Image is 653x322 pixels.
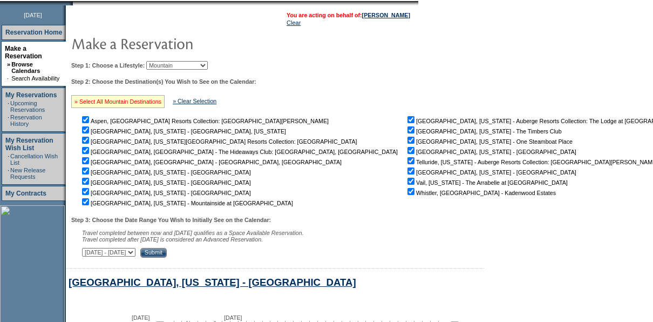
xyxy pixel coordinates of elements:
nobr: [GEOGRAPHIC_DATA], [US_STATE] - [GEOGRAPHIC_DATA] [80,179,251,186]
nobr: Vail, [US_STATE] - The Arrabelle at [GEOGRAPHIC_DATA] [405,179,568,186]
img: blank.gif [73,1,74,5]
nobr: [GEOGRAPHIC_DATA], [US_STATE][GEOGRAPHIC_DATA] Resorts Collection: [GEOGRAPHIC_DATA] [80,138,357,145]
b: » [7,61,10,68]
b: Step 1: Choose a Lifestyle: [71,62,145,69]
img: pgTtlMakeReservation.gif [71,32,287,54]
span: Travel completed between now and [DATE] qualifies as a Space Available Reservation. [82,230,304,236]
a: My Reservation Wish List [5,137,53,152]
a: Clear [287,19,301,26]
td: · [8,114,9,127]
a: [GEOGRAPHIC_DATA], [US_STATE] - [GEOGRAPHIC_DATA] [69,277,356,288]
a: My Reservations [5,91,57,99]
nobr: [GEOGRAPHIC_DATA], [US_STATE] - One Steamboat Place [405,138,573,145]
a: » Clear Selection [173,98,216,104]
a: Reservation Home [5,29,62,36]
a: [PERSON_NAME] [362,12,410,18]
b: Step 2: Choose the Destination(s) You Wish to See on the Calendar: [71,78,256,85]
td: · [8,167,9,180]
a: Cancellation Wish List [10,153,58,166]
span: [DATE] [24,12,42,18]
nobr: [GEOGRAPHIC_DATA], [US_STATE] - [GEOGRAPHIC_DATA] [80,169,251,176]
a: Reservation History [10,114,42,127]
span: [DATE] [132,314,150,321]
nobr: [GEOGRAPHIC_DATA], [GEOGRAPHIC_DATA] - The Hideaways Club: [GEOGRAPHIC_DATA], [GEOGRAPHIC_DATA] [80,149,398,155]
a: Browse Calendars [11,61,40,74]
nobr: Whistler, [GEOGRAPHIC_DATA] - Kadenwood Estates [405,190,556,196]
nobr: Travel completed after [DATE] is considered an Advanced Reservation. [82,236,263,243]
span: You are acting on behalf of: [287,12,410,18]
a: » Select All Mountain Destinations [74,98,161,105]
b: Step 3: Choose the Date Range You Wish to Initially See on the Calendar: [71,217,271,223]
td: · [7,75,10,82]
img: promoShadowLeftCorner.gif [69,1,73,5]
a: My Contracts [5,190,46,197]
td: · [8,153,9,166]
nobr: [GEOGRAPHIC_DATA], [US_STATE] - [GEOGRAPHIC_DATA] [405,169,576,176]
nobr: [GEOGRAPHIC_DATA], [GEOGRAPHIC_DATA] - [GEOGRAPHIC_DATA], [GEOGRAPHIC_DATA] [80,159,342,165]
nobr: [GEOGRAPHIC_DATA], [US_STATE] - The Timbers Club [405,128,562,135]
td: · [8,100,9,113]
a: New Release Requests [10,167,45,180]
nobr: [GEOGRAPHIC_DATA], [US_STATE] - [GEOGRAPHIC_DATA] [405,149,576,155]
nobr: [GEOGRAPHIC_DATA], [US_STATE] - Mountainside at [GEOGRAPHIC_DATA] [80,200,293,206]
a: Search Availability [11,75,59,82]
nobr: [GEOGRAPHIC_DATA], [US_STATE] - [GEOGRAPHIC_DATA], [US_STATE] [80,128,286,135]
a: Make a Reservation [5,45,42,60]
nobr: [GEOGRAPHIC_DATA], [US_STATE] - [GEOGRAPHIC_DATA] [80,190,251,196]
input: Submit [140,248,167,258]
nobr: Aspen, [GEOGRAPHIC_DATA] Resorts Collection: [GEOGRAPHIC_DATA][PERSON_NAME] [80,118,329,124]
span: [DATE] [224,314,242,321]
a: Upcoming Reservations [10,100,45,113]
